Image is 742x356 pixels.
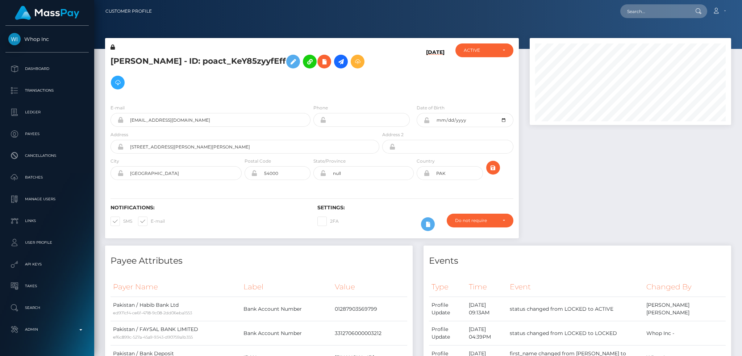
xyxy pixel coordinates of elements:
a: Dashboard [5,60,89,78]
th: Changed By [644,277,726,297]
label: E-mail [111,105,125,111]
a: Ledger [5,103,89,121]
th: Payer Name [111,277,241,297]
p: Batches [8,172,86,183]
td: [PERSON_NAME] [PERSON_NAME] [644,297,726,321]
a: Cancellations [5,147,89,165]
h6: Settings: [317,205,513,211]
p: Cancellations [8,150,86,161]
p: Manage Users [8,194,86,205]
p: Links [8,215,86,226]
td: 3312706000003212 [332,321,407,345]
label: Postal Code [245,158,271,164]
div: Do not require [455,218,497,223]
label: Phone [313,105,328,111]
p: Payees [8,129,86,139]
button: Do not require [447,214,513,227]
a: Admin [5,321,89,339]
th: Time [466,277,507,297]
td: [DATE] 04:39PM [466,321,507,345]
p: Transactions [8,85,86,96]
img: MassPay Logo [15,6,79,20]
div: ACTIVE [464,47,497,53]
p: Search [8,302,86,313]
a: API Keys [5,255,89,273]
p: User Profile [8,237,86,248]
p: Admin [8,324,86,335]
label: Address [111,131,128,138]
label: SMS [111,217,132,226]
label: E-mail [138,217,165,226]
label: Date of Birth [417,105,445,111]
label: Address 2 [382,131,404,138]
th: Value [332,277,407,297]
label: 2FA [317,217,339,226]
button: ACTIVE [455,43,513,57]
h6: [DATE] [426,49,445,96]
th: Label [241,277,333,297]
a: User Profile [5,234,89,252]
th: Event [507,277,644,297]
small: ef6c899c-527a-45a9-9343-d90759a1b355 [113,335,193,340]
td: Pakistan / Habib Bank Ltd [111,297,241,321]
a: Taxes [5,277,89,295]
a: Search [5,299,89,317]
p: Taxes [8,281,86,292]
th: Type [429,277,466,297]
td: Bank Account Number [241,321,333,345]
a: Transactions [5,81,89,100]
td: 01287903569799 [332,297,407,321]
a: Initiate Payout [334,55,348,68]
span: Whop Inc [5,36,89,42]
a: Manage Users [5,190,89,208]
td: Whop Inc - [644,321,726,345]
td: Pakistan / FAYSAL BANK LIMITED [111,321,241,345]
td: Profile Update [429,297,466,321]
p: API Keys [8,259,86,270]
td: [DATE] 09:13AM [466,297,507,321]
label: City [111,158,119,164]
h6: Notifications: [111,205,307,211]
h4: Events [429,255,726,267]
h4: Payee Attributes [111,255,407,267]
input: Search... [620,4,688,18]
p: Ledger [8,107,86,118]
img: Whop Inc [8,33,21,45]
a: Links [5,212,89,230]
td: status changed from LOCKED to LOCKED [507,321,644,345]
small: ed971cf4-ce6f-4718-9c08-2dd06eba1553 [113,310,192,315]
label: State/Province [313,158,346,164]
a: Payees [5,125,89,143]
td: status changed from LOCKED to ACTIVE [507,297,644,321]
h5: [PERSON_NAME] - ID: poact_KeY85zyyfEff [111,51,375,93]
a: Batches [5,168,89,187]
td: Profile Update [429,321,466,345]
a: Customer Profile [105,4,152,19]
p: Dashboard [8,63,86,74]
td: Bank Account Number [241,297,333,321]
label: Country [417,158,435,164]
